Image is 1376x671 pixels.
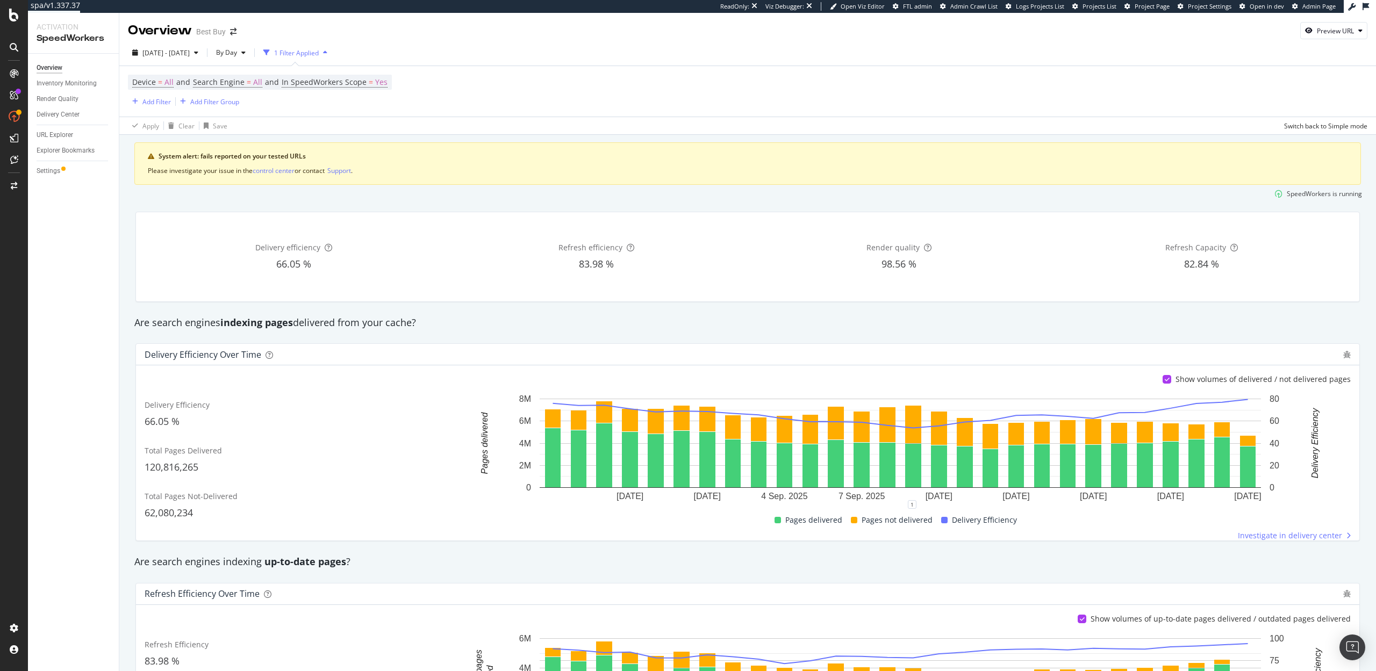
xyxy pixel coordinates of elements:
[164,75,174,90] span: All
[37,62,111,74] a: Overview
[519,394,531,403] text: 8M
[145,415,180,428] span: 66.05 %
[193,77,245,87] span: Search Engine
[940,2,998,11] a: Admin Crawl List
[145,588,260,599] div: Refresh Efficiency over time
[903,2,932,10] span: FTL admin
[220,316,293,329] strong: indexing pages
[37,93,111,105] a: Render Quality
[145,400,210,410] span: Delivery Efficiency
[142,97,171,106] div: Add Filter
[1178,2,1231,11] a: Project Settings
[1339,634,1365,660] div: Open Intercom Messenger
[526,483,531,492] text: 0
[950,2,998,10] span: Admin Crawl List
[148,165,1348,176] div: Please investigate your issue in the or contact .
[617,492,643,501] text: [DATE]
[129,555,1366,569] div: Are search engines indexing ?
[1292,2,1336,11] a: Admin Page
[282,77,367,87] span: In SpeedWorkers Scope
[1239,2,1284,11] a: Open in dev
[1270,483,1274,492] text: 0
[158,77,162,87] span: =
[1157,492,1184,501] text: [DATE]
[129,316,1366,330] div: Are search engines delivered from your cache?
[908,500,916,509] div: 1
[449,393,1351,504] div: A chart.
[145,460,198,473] span: 120,816,265
[128,95,171,108] button: Add Filter
[37,129,73,141] div: URL Explorer
[830,2,885,11] a: Open Viz Editor
[765,2,804,11] div: Viz Debugger:
[952,514,1017,526] span: Delivery Efficiency
[1250,2,1284,10] span: Open in dev
[145,654,180,667] span: 83.98 %
[265,77,279,87] span: and
[1317,26,1354,35] div: Preview URL
[37,78,97,89] div: Inventory Monitoring
[785,514,842,526] span: Pages delivered
[274,48,319,57] div: 1 Filter Applied
[128,117,159,134] button: Apply
[1234,492,1261,501] text: [DATE]
[37,32,110,45] div: SpeedWorkers
[1184,257,1219,270] span: 82.84 %
[1284,121,1367,131] div: Switch back to Simple mode
[213,121,227,131] div: Save
[1343,351,1351,358] div: bug
[1310,408,1320,479] text: Delivery Efficiency
[1270,656,1279,665] text: 75
[1300,22,1367,39] button: Preview URL
[1238,530,1351,541] a: Investigate in delivery center
[37,109,80,120] div: Delivery Center
[37,145,111,156] a: Explorer Bookmarks
[1176,374,1351,385] div: Show volumes of delivered / not delivered pages
[1091,614,1351,624] div: Show volumes of up-to-date pages delivered / outdated pages delivered
[145,491,238,501] span: Total Pages Not-Delivered
[128,21,192,40] div: Overview
[1238,530,1342,541] span: Investigate in delivery center
[1270,461,1279,470] text: 20
[327,165,351,176] button: Support
[276,257,311,270] span: 66.05 %
[1270,417,1279,426] text: 60
[841,2,885,10] span: Open Viz Editor
[862,514,933,526] span: Pages not delivered
[926,492,952,501] text: [DATE]
[327,166,351,175] div: Support
[579,257,614,270] span: 83.98 %
[212,48,237,57] span: By Day
[1124,2,1170,11] a: Project Page
[247,77,251,87] span: =
[145,506,193,519] span: 62,080,234
[1287,189,1362,198] div: SpeedWorkers is running
[694,492,721,501] text: [DATE]
[255,242,320,252] span: Delivery efficiency
[37,21,110,32] div: Activation
[558,242,622,252] span: Refresh efficiency
[519,439,531,448] text: 4M
[176,77,190,87] span: and
[37,62,62,74] div: Overview
[480,412,489,474] text: Pages delivered
[37,129,111,141] a: URL Explorer
[142,121,159,131] div: Apply
[212,44,250,61] button: By Day
[720,2,749,11] div: ReadOnly:
[132,77,156,87] span: Device
[264,555,346,568] strong: up-to-date pages
[1270,439,1279,448] text: 40
[145,639,209,650] span: Refresh Efficiency
[1135,2,1170,10] span: Project Page
[196,26,226,37] div: Best Buy
[1270,394,1279,403] text: 80
[253,166,295,175] div: control center
[164,117,195,134] button: Clear
[259,44,332,61] button: 1 Filter Applied
[176,95,239,108] button: Add Filter Group
[134,142,1361,185] div: warning banner
[37,93,78,105] div: Render Quality
[1016,2,1064,10] span: Logs Projects List
[1270,634,1284,643] text: 100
